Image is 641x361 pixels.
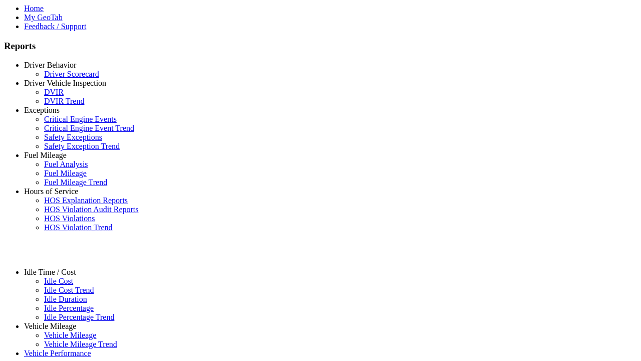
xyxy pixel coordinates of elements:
a: Idle Percentage Trend [44,313,114,321]
a: Critical Engine Event Trend [44,124,134,132]
a: Hours of Service [24,187,78,196]
a: Vehicle Mileage Trend [44,340,117,348]
a: Driver Vehicle Inspection [24,79,106,87]
a: HOS Violations [44,214,95,223]
a: Idle Cost [44,277,73,285]
a: Fuel Analysis [44,160,88,168]
a: Driver Scorecard [44,70,99,78]
a: DVIR Trend [44,97,84,105]
a: DVIR [44,88,64,96]
a: Vehicle Performance [24,349,91,357]
a: Safety Exception Trend [44,142,120,150]
a: Safety Exceptions [44,133,102,141]
a: Home [24,4,44,13]
a: Exceptions [24,106,60,114]
a: My GeoTab [24,13,63,22]
a: Feedback / Support [24,22,86,31]
a: Fuel Mileage [44,169,87,177]
h3: Reports [4,41,637,52]
a: Fuel Mileage Trend [44,178,107,187]
a: Vehicle Mileage [24,322,76,330]
a: Idle Percentage [44,304,94,312]
a: HOS Violation Audit Reports [44,205,139,214]
a: Idle Cost Trend [44,286,94,294]
a: Driver Behavior [24,61,76,69]
a: HOS Violation Trend [44,223,113,232]
a: Idle Time / Cost [24,268,76,276]
a: HOS Explanation Reports [44,196,128,205]
a: Vehicle Mileage [44,331,96,339]
a: Fuel Mileage [24,151,67,159]
a: Idle Duration [44,295,87,303]
a: Critical Engine Events [44,115,117,123]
